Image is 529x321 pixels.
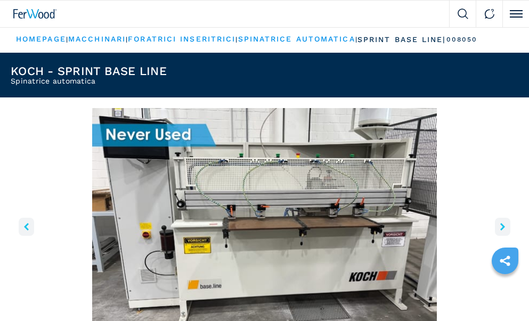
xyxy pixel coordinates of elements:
span: | [355,36,357,43]
a: HOMEPAGE [16,35,66,43]
a: spinatrice automatica [238,35,355,43]
a: macchinari [68,35,126,43]
span: | [66,36,68,43]
h1: KOCH - SPRINT BASE LINE [11,65,167,77]
button: Click to toggle menu [502,1,529,27]
h2: Spinatrice automatica [11,77,167,85]
button: left-button [19,218,34,236]
p: 008050 [446,35,478,44]
img: Search [458,9,468,19]
p: sprint base line | [357,35,446,45]
button: right-button [495,218,510,236]
img: Contact us [484,9,495,19]
span: | [126,36,128,43]
span: | [235,36,238,43]
img: Ferwood [13,9,57,19]
a: sharethis [492,248,518,274]
a: foratrici inseritrici [128,35,235,43]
